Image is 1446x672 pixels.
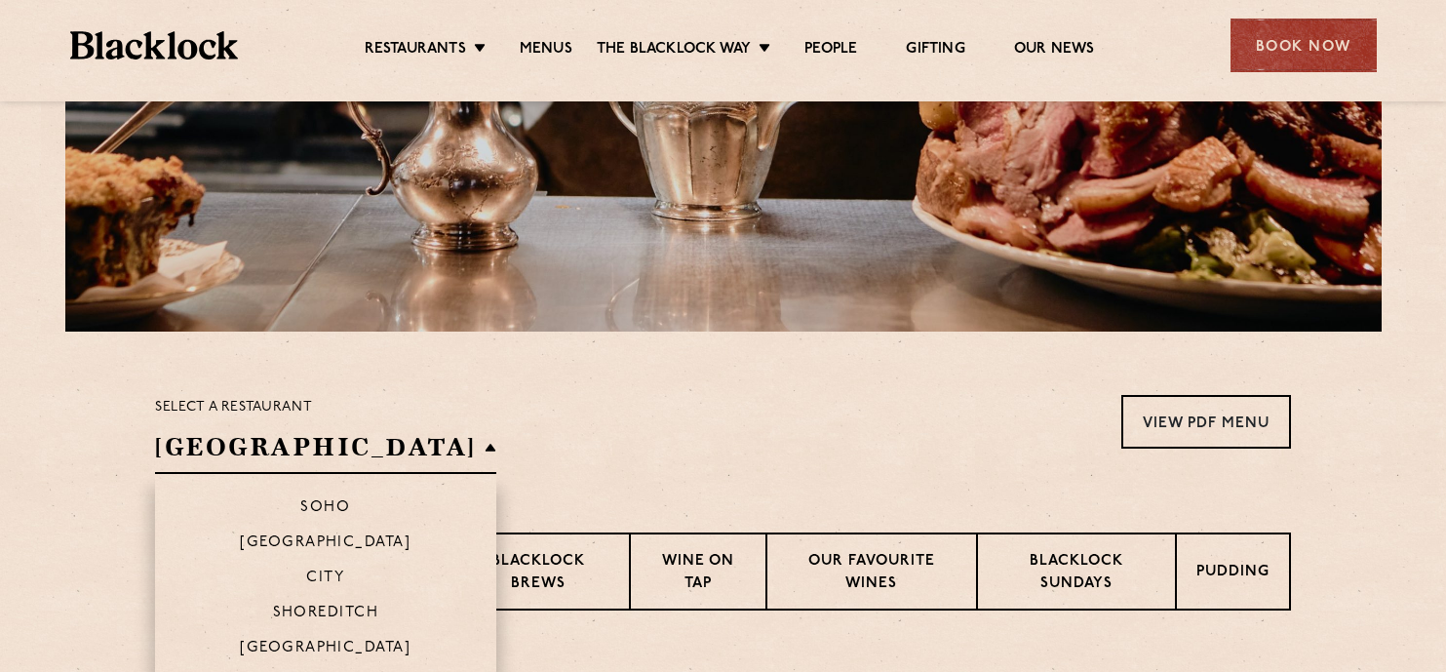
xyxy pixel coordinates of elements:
[300,499,350,519] p: Soho
[650,551,746,597] p: Wine on Tap
[787,551,956,597] p: Our favourite wines
[70,31,239,59] img: BL_Textured_Logo-footer-cropped.svg
[467,551,609,597] p: Blacklock Brews
[1121,395,1291,449] a: View PDF Menu
[306,570,344,589] p: City
[1231,19,1377,72] div: Book Now
[804,40,857,61] a: People
[155,430,496,474] h2: [GEOGRAPHIC_DATA]
[1196,562,1270,586] p: Pudding
[997,551,1155,597] p: Blacklock Sundays
[520,40,572,61] a: Menus
[365,40,466,61] a: Restaurants
[155,395,496,420] p: Select a restaurant
[240,640,410,659] p: [GEOGRAPHIC_DATA]
[597,40,751,61] a: The Blacklock Way
[273,605,379,624] p: Shoreditch
[240,534,410,554] p: [GEOGRAPHIC_DATA]
[906,40,964,61] a: Gifting
[1014,40,1095,61] a: Our News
